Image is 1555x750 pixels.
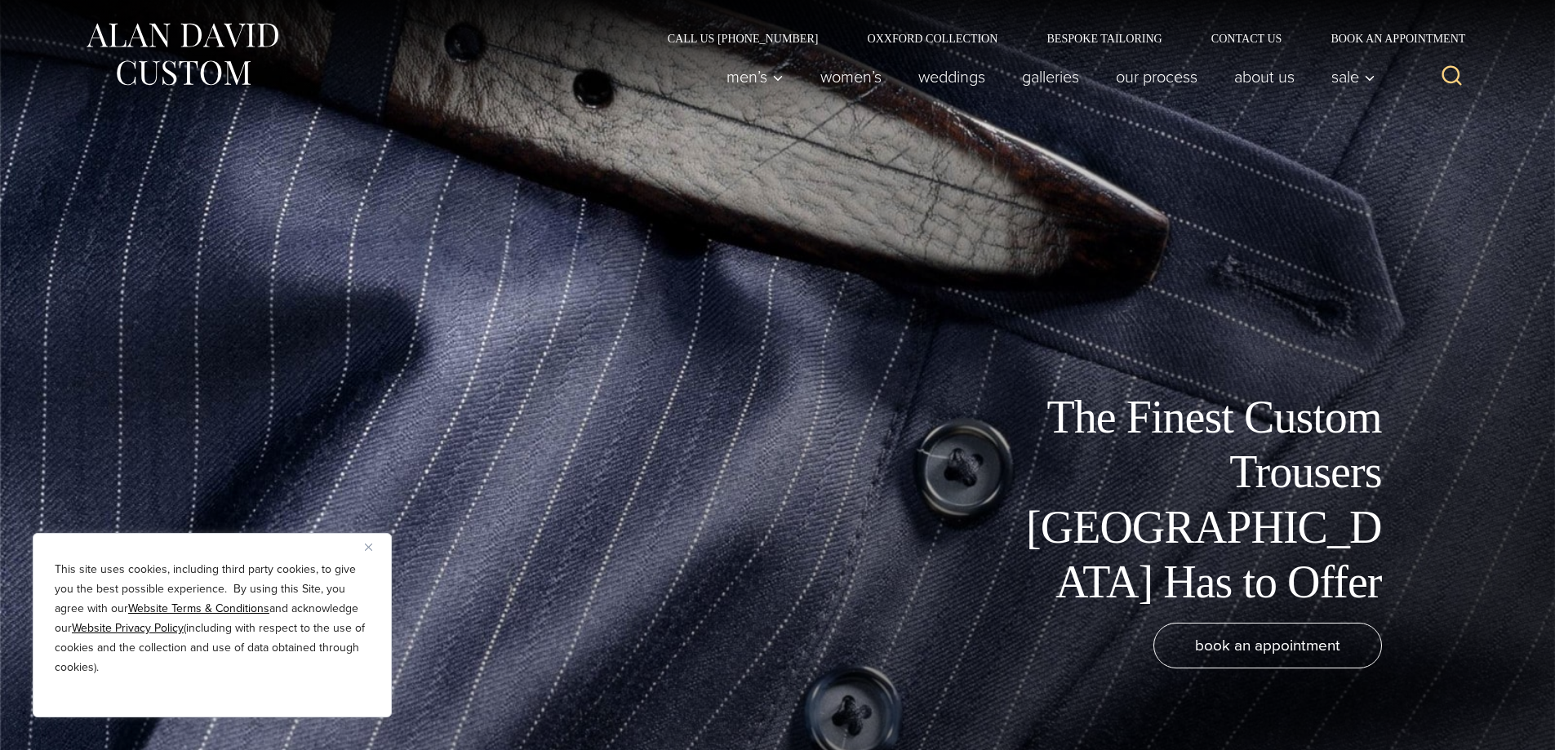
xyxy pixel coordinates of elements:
a: Bespoke Tailoring [1022,33,1186,44]
button: Close [365,537,384,557]
a: Galleries [1003,60,1097,93]
span: book an appointment [1195,633,1340,657]
a: book an appointment [1153,623,1382,668]
a: Contact Us [1187,33,1307,44]
a: Book an Appointment [1306,33,1471,44]
a: About Us [1215,60,1313,93]
a: Website Privacy Policy [72,619,184,637]
p: This site uses cookies, including third party cookies, to give you the best possible experience. ... [55,560,370,677]
a: weddings [900,60,1003,93]
nav: Secondary Navigation [643,33,1472,44]
a: Oxxford Collection [842,33,1022,44]
button: View Search Form [1433,57,1472,96]
a: Call Us [PHONE_NUMBER] [643,33,843,44]
img: Close [365,544,372,551]
span: Sale [1331,69,1375,85]
h1: The Finest Custom Trousers [GEOGRAPHIC_DATA] Has to Offer [1015,390,1382,610]
nav: Primary Navigation [708,60,1384,93]
span: Men’s [726,69,784,85]
a: Women’s [802,60,900,93]
img: Alan David Custom [84,18,280,91]
a: Website Terms & Conditions [128,600,269,617]
a: Our Process [1097,60,1215,93]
